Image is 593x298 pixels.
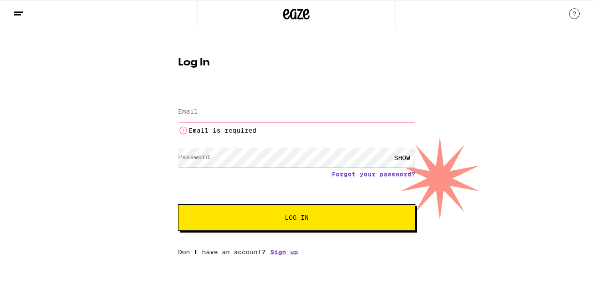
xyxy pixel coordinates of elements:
[389,148,415,168] div: SHOW
[178,204,415,231] button: Log In
[178,102,415,122] input: Email
[285,214,309,221] span: Log In
[178,108,198,115] label: Email
[178,248,415,256] div: Don't have an account?
[178,153,210,160] label: Password
[332,171,415,178] a: Forgot your password?
[178,125,415,136] li: Email is required
[178,57,415,68] h1: Log In
[270,248,298,256] a: Sign up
